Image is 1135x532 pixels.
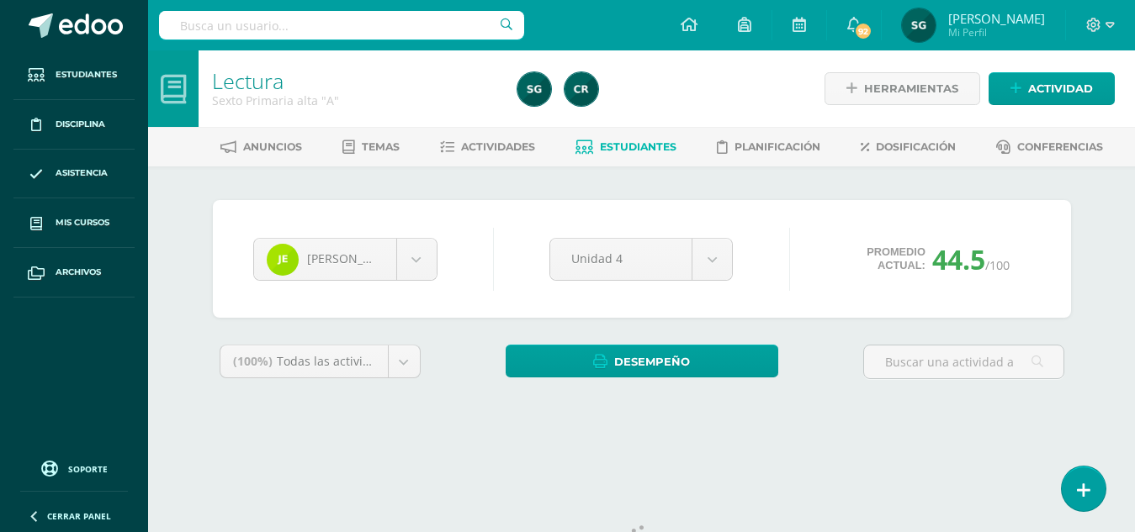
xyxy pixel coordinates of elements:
[159,11,524,40] input: Busca un usuario...
[864,73,958,104] span: Herramientas
[342,134,400,161] a: Temas
[56,216,109,229] span: Mis cursos
[56,68,117,82] span: Estudiantes
[864,345,1063,378] input: Buscar una actividad aquí...
[600,140,676,153] span: Estudiantes
[735,140,820,153] span: Planificación
[267,244,299,276] img: 29fd28f39fa42b41d79c7989dea810f6.png
[876,140,956,153] span: Dosificación
[565,72,598,106] img: 19436fc6d9716341a8510cf58c6830a2.png
[212,92,497,108] div: Sexto Primaria alta 'A'
[440,134,535,161] a: Actividades
[212,69,497,92] h1: Lectura
[56,118,105,131] span: Disciplina
[948,10,1045,27] span: [PERSON_NAME]
[932,241,985,277] span: 44.5
[220,134,302,161] a: Anuncios
[996,134,1103,161] a: Conferencias
[867,245,926,272] span: Promedio actual:
[506,345,778,377] a: Desempeño
[254,239,437,280] a: [PERSON_NAME]
[550,239,732,280] a: Unidad 4
[517,72,551,106] img: 41262f1f50d029ad015f7fe7286c9cb7.png
[575,134,676,161] a: Estudiantes
[989,72,1115,105] a: Actividad
[861,134,956,161] a: Dosificación
[212,66,284,95] a: Lectura
[220,345,420,377] a: (100%)Todas las actividades de esta unidad
[307,250,401,266] span: [PERSON_NAME]
[948,25,1045,40] span: Mi Perfil
[277,353,485,369] span: Todas las actividades de esta unidad
[243,140,302,153] span: Anuncios
[20,456,128,479] a: Soporte
[13,150,135,199] a: Asistencia
[47,510,111,522] span: Cerrar panel
[614,346,690,377] span: Desempeño
[1017,140,1103,153] span: Conferencias
[13,100,135,150] a: Disciplina
[717,134,820,161] a: Planificación
[825,72,980,105] a: Herramientas
[854,22,872,40] span: 92
[68,463,108,475] span: Soporte
[461,140,535,153] span: Actividades
[56,266,101,279] span: Archivos
[362,140,400,153] span: Temas
[13,248,135,298] a: Archivos
[233,353,273,369] span: (100%)
[1028,73,1093,104] span: Actividad
[56,166,108,180] span: Asistencia
[902,8,936,42] img: 41262f1f50d029ad015f7fe7286c9cb7.png
[13,198,135,248] a: Mis cursos
[571,239,671,278] span: Unidad 4
[985,257,1010,273] span: /100
[13,50,135,100] a: Estudiantes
